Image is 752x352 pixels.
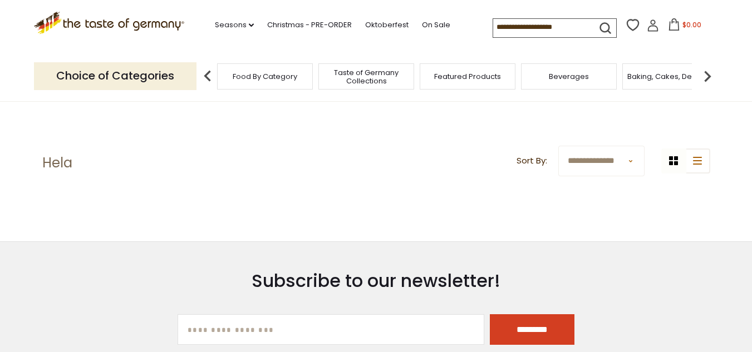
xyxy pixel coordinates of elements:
span: $0.00 [682,20,701,29]
a: Christmas - PRE-ORDER [267,19,352,31]
h3: Subscribe to our newsletter! [178,270,574,292]
a: Featured Products [434,72,501,81]
button: $0.00 [661,18,709,35]
a: Seasons [215,19,254,31]
label: Sort By: [517,154,547,168]
img: next arrow [696,65,719,87]
a: Food By Category [233,72,297,81]
a: Taste of Germany Collections [322,68,411,85]
a: Baking, Cakes, Desserts [627,72,714,81]
a: On Sale [422,19,450,31]
p: Choice of Categories [34,62,196,90]
img: previous arrow [196,65,219,87]
a: Oktoberfest [365,19,409,31]
h1: Hela [42,155,72,171]
a: Beverages [549,72,589,81]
